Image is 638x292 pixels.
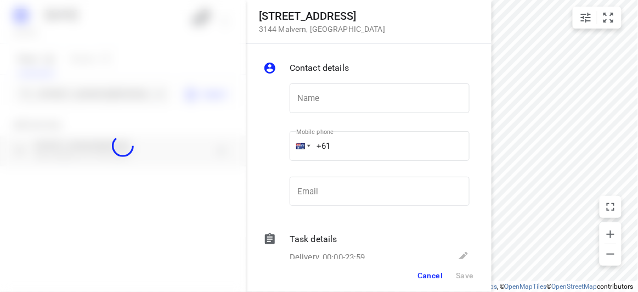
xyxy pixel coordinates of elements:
[263,61,470,77] div: Contact details
[552,283,597,290] a: OpenStreetMap
[575,7,597,29] button: Map settings
[417,271,443,280] span: Cancel
[290,61,349,75] p: Contact details
[290,251,365,264] p: Delivery, 00:00-23:59
[263,233,470,266] div: Task detailsDelivery, 00:00-23:59
[259,10,385,23] h5: [STREET_ADDRESS]
[290,233,337,246] p: Task details
[296,129,334,135] label: Mobile phone
[456,250,470,263] svg: Edit
[573,7,622,29] div: small contained button group
[290,131,470,161] input: 1 (702) 123-4567
[597,7,619,29] button: Fit zoom
[290,131,310,161] div: Australia: + 61
[259,25,385,33] p: 3144 Malvern , [GEOGRAPHIC_DATA]
[413,266,447,285] button: Cancel
[505,283,547,290] a: OpenMapTiles
[399,283,634,290] li: © 2025 , © , © © contributors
